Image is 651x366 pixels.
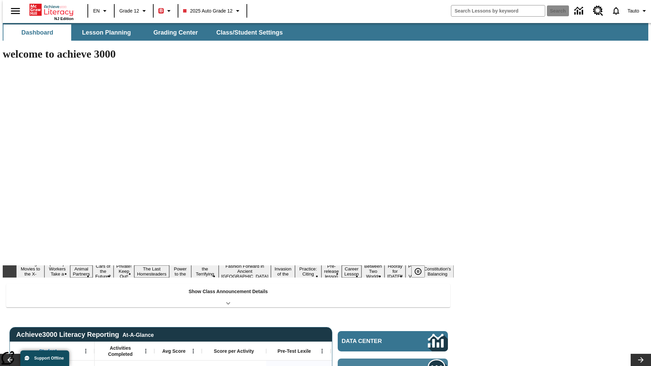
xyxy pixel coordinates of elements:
[189,288,268,295] p: Show Class Announcement Details
[117,5,151,17] button: Grade: Grade 12, Select a grade
[342,265,362,278] button: Slide 13 Career Lesson
[122,331,154,338] div: At-A-Glance
[39,348,57,354] span: Student
[159,6,163,15] span: B
[317,346,327,356] button: Open Menu
[54,17,74,21] span: NJ Edition
[183,7,232,15] span: 2025 Auto Grade 12
[114,263,134,280] button: Slide 5 Private! Keep Out!
[421,260,454,283] button: Slide 17 The Constitution's Balancing Act
[384,263,406,280] button: Slide 15 Hooray for Constitution Day!
[73,24,140,41] button: Lesson Planning
[93,263,114,280] button: Slide 4 Cars of the Future?
[589,2,607,20] a: Resource Center, Will open in new tab
[211,24,288,41] button: Class/Student Settings
[295,260,321,283] button: Slide 11 Mixed Practice: Citing Evidence
[411,265,432,278] div: Pause
[169,260,192,283] button: Slide 7 Solar Power to the People
[44,260,70,283] button: Slide 2 Labor Day: Workers Take a Stand
[5,1,25,21] button: Open side menu
[98,345,143,357] span: Activities Completed
[180,5,244,17] button: Class: 2025 Auto Grade 12, Select your class
[119,7,139,15] span: Grade 12
[141,346,151,356] button: Open Menu
[93,7,100,15] span: EN
[3,24,71,41] button: Dashboard
[631,354,651,366] button: Lesson carousel, Next
[3,24,289,41] div: SubNavbar
[3,48,454,60] h1: welcome to achieve 3000
[342,338,405,345] span: Data Center
[361,263,384,280] button: Slide 14 Between Two Worlds
[321,263,342,280] button: Slide 12 Pre-release lesson
[451,5,545,16] input: search field
[607,2,625,20] a: Notifications
[214,348,254,354] span: Score per Activity
[188,346,198,356] button: Open Menu
[29,3,74,17] a: Home
[34,356,64,361] span: Support Offline
[625,5,651,17] button: Profile/Settings
[81,346,91,356] button: Open Menu
[628,7,639,15] span: Tauto
[70,265,93,278] button: Slide 3 Animal Partners
[3,23,648,41] div: SubNavbar
[29,2,74,21] div: Home
[16,331,154,339] span: Achieve3000 Literacy Reporting
[411,265,425,278] button: Pause
[219,263,271,280] button: Slide 9 Fashion Forward in Ancient Rome
[570,2,589,20] a: Data Center
[406,263,421,280] button: Slide 16 Point of View
[162,348,185,354] span: Avg Score
[271,260,295,283] button: Slide 10 The Invasion of the Free CD
[142,24,210,41] button: Grading Center
[191,260,218,283] button: Slide 8 Attack of the Terrifying Tomatoes
[20,350,69,366] button: Support Offline
[6,284,450,307] div: Show Class Announcement Details
[16,260,44,283] button: Slide 1 Taking Movies to the X-Dimension
[338,331,448,351] a: Data Center
[278,348,311,354] span: Pre-Test Lexile
[90,5,112,17] button: Language: EN, Select a language
[134,265,169,278] button: Slide 6 The Last Homesteaders
[156,5,176,17] button: Boost Class color is red. Change class color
